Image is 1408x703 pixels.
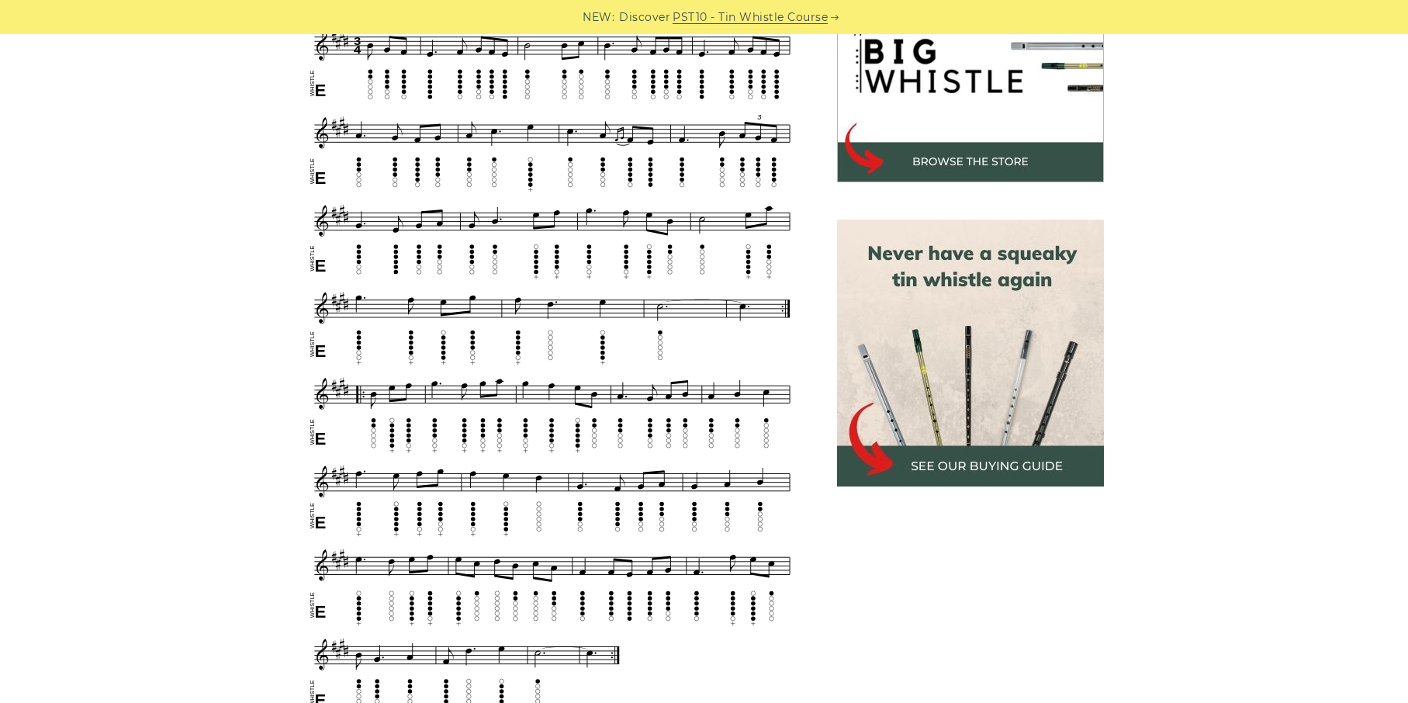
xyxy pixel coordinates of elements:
a: PST10 - Tin Whistle Course [673,9,828,26]
span: NEW: [583,9,614,26]
span: Discover [619,9,670,26]
img: tin whistle buying guide [837,220,1104,487]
